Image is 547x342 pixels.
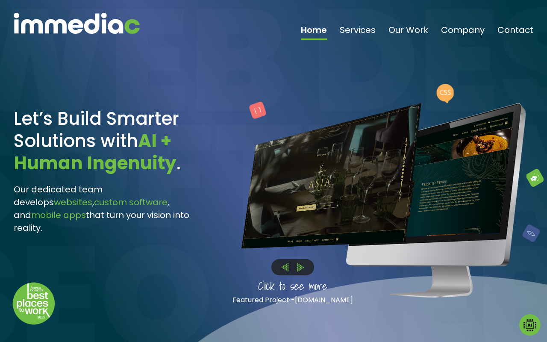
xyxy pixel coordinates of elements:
[204,295,382,306] p: Featured Project -
[388,26,428,40] a: Our Work
[14,128,176,176] span: AI + Human Ingenuity
[241,103,421,248] img: Asia Halifax
[437,84,454,103] img: CSS%20Bubble.png
[497,26,533,40] a: Contact
[94,196,168,208] span: custom software
[14,108,211,174] h1: Let’s Build Smarter Solutions with .
[441,26,485,40] a: Company
[249,102,266,119] img: Pink%20Block.png
[31,209,86,221] span: mobile apps
[14,183,211,234] h3: Our dedicated team develops , , and that turn your vision into reality.
[526,169,544,187] img: Green%20Block.png
[54,196,92,208] span: websites
[523,224,540,242] img: Blue%20Block.png
[340,26,376,40] a: Services
[14,13,140,34] img: immediac
[204,277,382,295] p: Click to see more
[297,263,304,271] img: Right%20Arrow.png
[301,26,327,40] a: Home
[12,282,55,325] img: Down
[355,111,514,239] img: Asia Halifax
[295,295,353,305] a: [DOMAIN_NAME]
[282,263,288,271] img: Left%20Arrow.png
